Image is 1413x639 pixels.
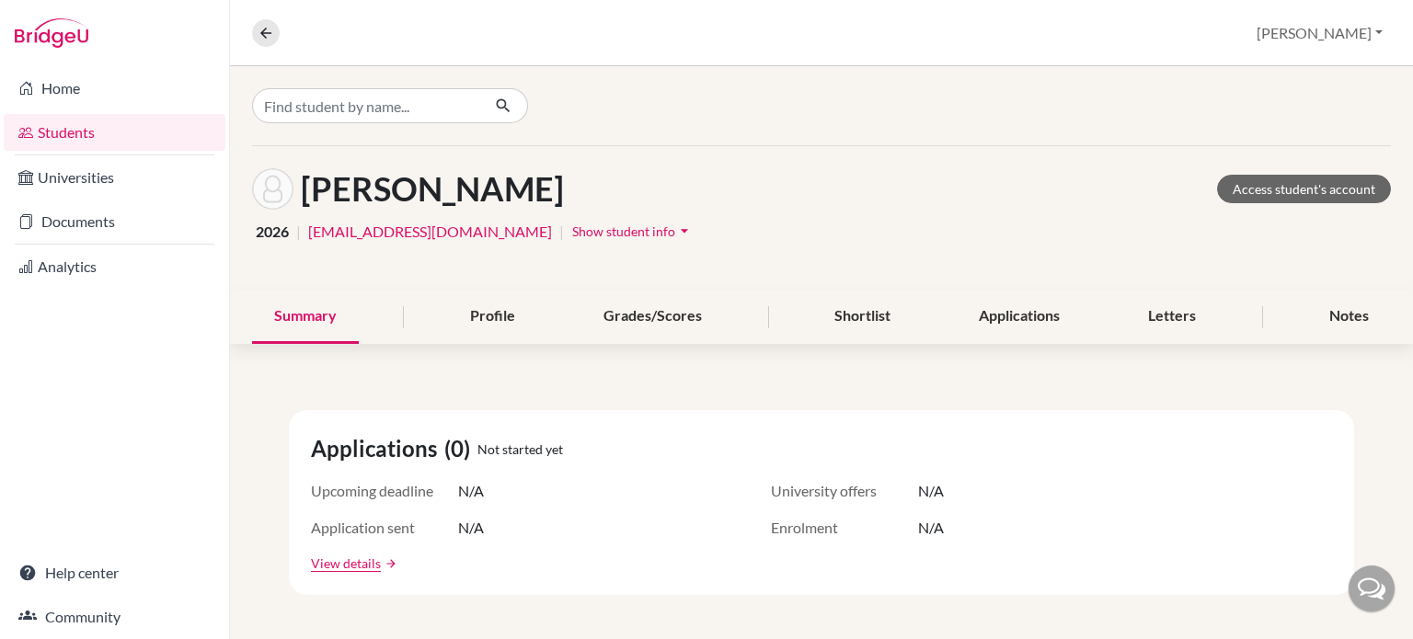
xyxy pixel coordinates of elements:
div: Grades/Scores [581,290,724,344]
span: N/A [458,480,484,502]
button: [PERSON_NAME] [1248,16,1391,51]
a: View details [311,553,381,573]
div: Notes [1307,290,1391,344]
span: N/A [918,480,944,502]
img: Bridge-U [15,18,88,48]
div: Applications [957,290,1082,344]
a: Help center [4,554,225,591]
div: Profile [448,290,537,344]
span: Upcoming deadline [311,480,458,502]
span: Enrolment [771,517,918,539]
div: Summary [252,290,359,344]
div: Letters [1126,290,1218,344]
span: | [559,221,564,243]
input: Find student by name... [252,88,480,123]
span: N/A [918,517,944,539]
h1: [PERSON_NAME] [301,169,564,209]
a: Analytics [4,248,225,285]
a: Universities [4,159,225,196]
span: Help [41,13,79,29]
span: Not started yet [477,439,563,459]
button: Show student infoarrow_drop_down [571,217,695,245]
span: | [296,221,301,243]
span: Applications [311,432,444,465]
span: (0) [444,432,477,465]
a: [EMAIL_ADDRESS][DOMAIN_NAME] [308,221,552,243]
a: Home [4,70,225,107]
a: arrow_forward [381,557,397,570]
span: 2026 [256,221,289,243]
span: N/A [458,517,484,539]
div: Shortlist [812,290,913,344]
a: Community [4,599,225,635]
span: University offers [771,480,918,502]
a: Access student's account [1217,175,1391,203]
span: Show student info [572,223,675,239]
i: arrow_drop_down [675,222,694,240]
img: Shun Abe's avatar [252,168,293,210]
a: Students [4,114,225,151]
a: Documents [4,203,225,240]
span: Application sent [311,517,458,539]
